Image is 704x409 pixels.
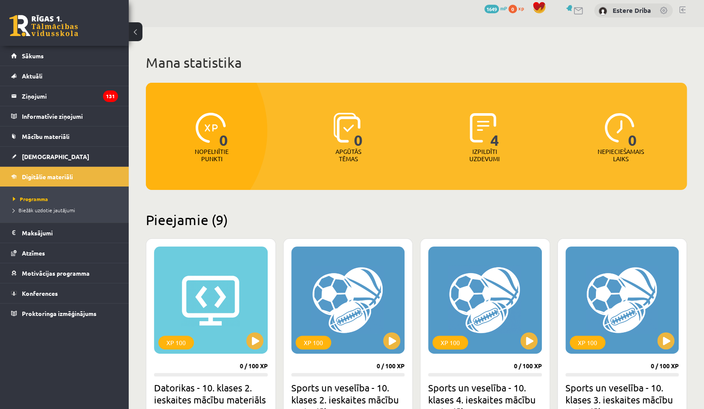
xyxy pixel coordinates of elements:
[22,249,45,257] span: Atzīmes
[470,113,496,143] img: icon-completed-tasks-ad58ae20a441b2904462921112bc710f1caf180af7a3daa7317a5a94f2d26646.svg
[500,5,507,12] span: mP
[154,382,268,406] h2: Datorikas - 10. klases 2. ieskaites mācību materiāls
[490,113,499,148] span: 4
[22,132,69,140] span: Mācību materiāli
[22,86,118,106] legend: Ziņojumi
[103,90,118,102] i: 131
[432,336,468,349] div: XP 100
[518,5,524,12] span: xp
[22,269,90,277] span: Motivācijas programma
[11,283,118,303] a: Konferences
[146,54,687,71] h1: Mana statistika
[11,86,118,106] a: Ziņojumi131
[468,148,501,162] p: Izpildīti uzdevumi
[13,195,48,202] span: Programma
[158,336,194,349] div: XP 100
[598,7,607,15] img: Estere Driba
[570,336,605,349] div: XP 100
[11,243,118,263] a: Atzīmes
[11,147,118,166] a: [DEMOGRAPHIC_DATA]
[598,148,644,162] p: Nepieciešamais laiks
[296,336,331,349] div: XP 100
[11,66,118,86] a: Aktuāli
[219,113,228,148] span: 0
[22,52,44,60] span: Sākums
[484,5,499,13] span: 1649
[333,113,360,143] img: icon-learned-topics-4a711ccc23c960034f471b6e78daf4a3bad4a20eaf4de84257b87e66633f6470.svg
[11,106,118,126] a: Informatīvie ziņojumi
[628,113,637,148] span: 0
[22,173,73,180] span: Digitālie materiāli
[22,289,58,297] span: Konferences
[13,207,75,214] span: Biežāk uzdotie jautājumi
[11,263,118,283] a: Motivācijas programma
[22,223,118,243] legend: Maksājumi
[22,72,42,80] span: Aktuāli
[13,195,120,203] a: Programma
[484,5,507,12] a: 1649 mP
[332,148,365,162] p: Apgūtās tēmas
[508,5,528,12] a: 0 xp
[11,223,118,243] a: Maksājumi
[604,113,635,143] img: icon-clock-7be60019b62300814b6bd22b8e044499b485619524d84068768e800edab66f18.svg
[195,148,229,162] p: Nopelnītie punkti
[11,304,118,323] a: Proktoringa izmēģinājums
[613,6,651,15] a: Estere Driba
[9,15,78,36] a: Rīgas 1. Tālmācības vidusskola
[22,106,118,126] legend: Informatīvie ziņojumi
[11,167,118,186] a: Digitālie materiāli
[22,153,89,160] span: [DEMOGRAPHIC_DATA]
[11,126,118,146] a: Mācību materiāli
[11,46,118,66] a: Sākums
[22,310,97,317] span: Proktoringa izmēģinājums
[13,206,120,214] a: Biežāk uzdotie jautājumi
[354,113,363,148] span: 0
[508,5,517,13] span: 0
[146,211,687,228] h2: Pieejamie (9)
[196,113,226,143] img: icon-xp-0682a9bc20223a9ccc6f5883a126b849a74cddfe5390d2b41b4391c66f2066e7.svg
